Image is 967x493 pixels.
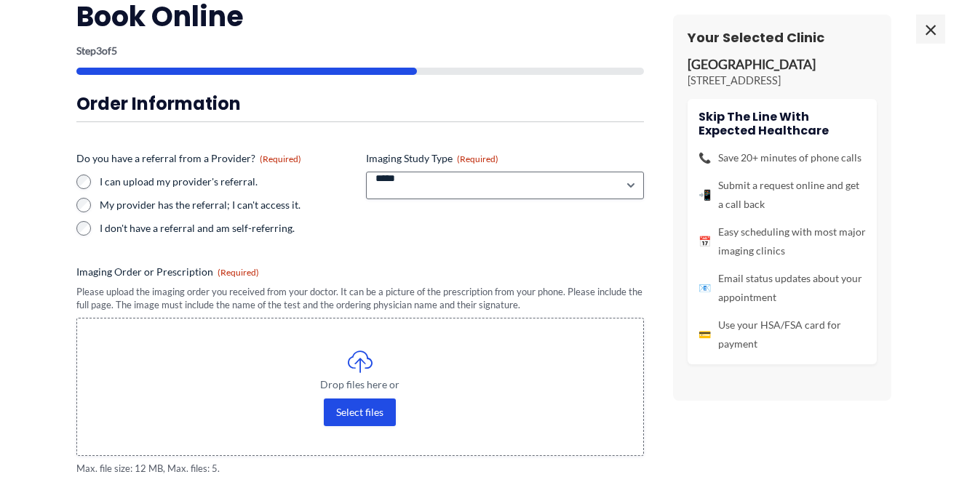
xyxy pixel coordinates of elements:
li: Easy scheduling with most major imaging clinics [699,223,866,260]
span: × [916,15,945,44]
span: (Required) [260,153,301,164]
li: Email status updates about your appointment [699,269,866,307]
label: Imaging Study Type [366,151,644,166]
span: 📞 [699,148,711,167]
span: Drop files here or [106,380,614,390]
span: 3 [96,44,102,57]
label: I don't have a referral and am self-referring. [100,221,354,236]
span: 5 [111,44,117,57]
span: 💳 [699,325,711,344]
span: (Required) [218,267,259,278]
span: (Required) [457,153,498,164]
label: My provider has the referral; I can't access it. [100,198,354,212]
p: [STREET_ADDRESS] [688,73,877,88]
h3: Order Information [76,92,644,115]
h3: Your Selected Clinic [688,29,877,46]
button: select files, imaging order or prescription(required) [324,398,396,426]
li: Use your HSA/FSA card for payment [699,316,866,353]
p: [GEOGRAPHIC_DATA] [688,57,877,73]
label: I can upload my provider's referral. [100,175,354,189]
li: Submit a request online and get a call back [699,176,866,214]
h4: Skip the line with Expected Healthcare [699,110,866,137]
span: 📲 [699,185,711,204]
span: Max. file size: 12 MB, Max. files: 5. [76,462,644,476]
p: Step of [76,46,644,56]
div: Please upload the imaging order you received from your doctor. It can be a picture of the prescri... [76,285,644,312]
li: Save 20+ minutes of phone calls [699,148,866,167]
span: 📅 [699,232,711,251]
legend: Do you have a referral from a Provider? [76,151,301,166]
span: 📧 [699,278,711,297]
label: Imaging Order or Prescription [76,265,644,279]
